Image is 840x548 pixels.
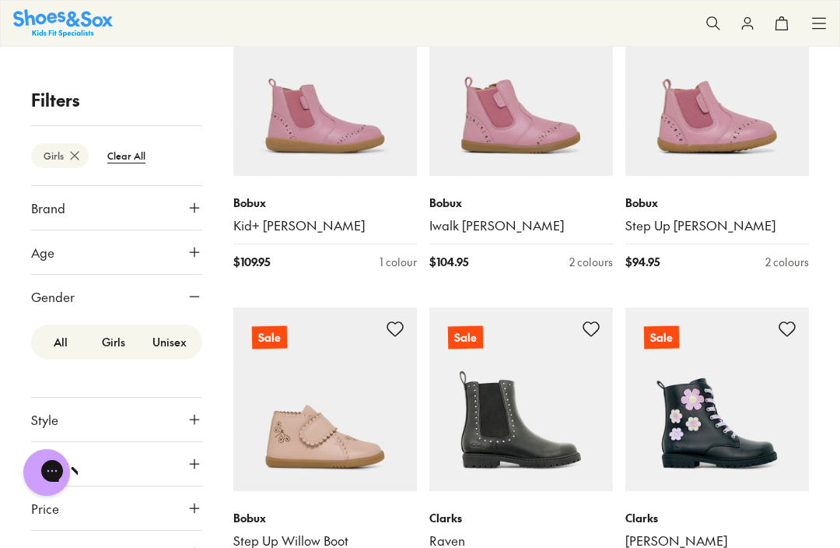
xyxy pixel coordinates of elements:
p: Sale [644,326,679,350]
button: Brand [31,186,202,230]
span: Brand [31,198,65,217]
span: Gender [31,287,75,306]
div: 2 colours [569,254,613,270]
span: $ 104.95 [429,254,468,270]
div: 2 colours [765,254,809,270]
button: Gender [31,275,202,318]
img: SNS_Logo_Responsive.svg [13,9,113,37]
p: Clarks [625,510,809,526]
span: $ 109.95 [233,254,270,270]
button: Style [31,398,202,441]
a: Sale [625,307,809,491]
p: Bobux [429,195,613,211]
a: Kid+ [PERSON_NAME] [233,217,417,234]
span: Age [31,243,54,262]
span: $ 94.95 [625,254,660,270]
a: Iwalk [PERSON_NAME] [429,217,613,234]
label: All [34,328,87,357]
iframe: Gorgias live chat messenger [16,444,78,501]
div: 1 colour [380,254,417,270]
span: Style [31,410,58,429]
span: Price [31,499,59,518]
a: Step Up [PERSON_NAME] [625,217,809,234]
p: Bobux [233,510,417,526]
p: Filters [31,87,202,113]
btn: Clear All [95,142,158,170]
button: Price [31,487,202,530]
button: Colour [31,442,202,486]
a: Sale [429,307,613,491]
button: Age [31,230,202,274]
a: Sale [233,307,417,491]
p: Sale [448,326,483,350]
btn: Girls [31,143,89,168]
p: Bobux [625,195,809,211]
a: Shoes & Sox [13,9,113,37]
p: Bobux [233,195,417,211]
label: Unisex [140,328,199,357]
p: Clarks [429,510,613,526]
p: Sale [252,326,287,350]
label: Girls [87,328,140,357]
